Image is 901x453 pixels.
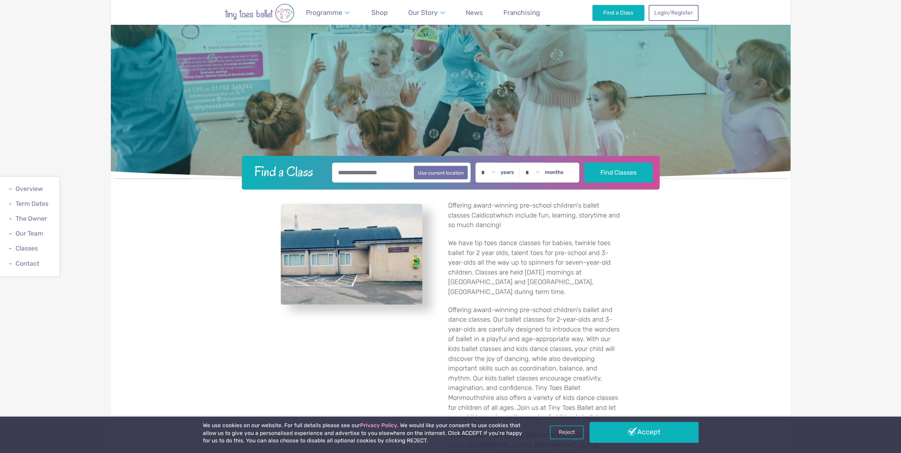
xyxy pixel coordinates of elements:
a: Find a Class [592,5,644,21]
a: Reject [550,425,584,439]
a: Franchising [500,4,543,21]
span: Our Story [408,9,438,17]
a: View full-size image [281,204,422,305]
a: Privacy Policy [360,422,397,429]
a: Login/Register [649,5,698,21]
label: years [501,169,514,176]
span: Programme [306,9,342,17]
span: Franchising [503,9,540,17]
h2: Find a Class [249,163,327,180]
span: Shop [371,9,388,17]
p: Offering award-winning pre-school children's ballet classes Caldicotwhich include fun, learning, ... [448,201,621,230]
a: Accept [589,422,698,442]
a: Programme [302,4,353,21]
p: We have tip toes dance classes for babies, twinkle toes ballet for 2 year olds, talent toes for p... [448,238,621,297]
p: We use cookies on our website. For full details please see our . We would like your consent to us... [203,422,525,445]
a: News [462,4,486,21]
label: months [545,169,564,176]
span: News [466,9,483,17]
img: tiny toes ballet [203,4,316,23]
a: Shop [368,4,391,21]
button: Use current location [414,166,468,179]
p: Offering award-winning pre-school children's ballet and dance classes. Our ballet classes for 2-y... [448,305,621,423]
button: Find Classes [584,163,652,182]
a: Our Story [405,4,448,21]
